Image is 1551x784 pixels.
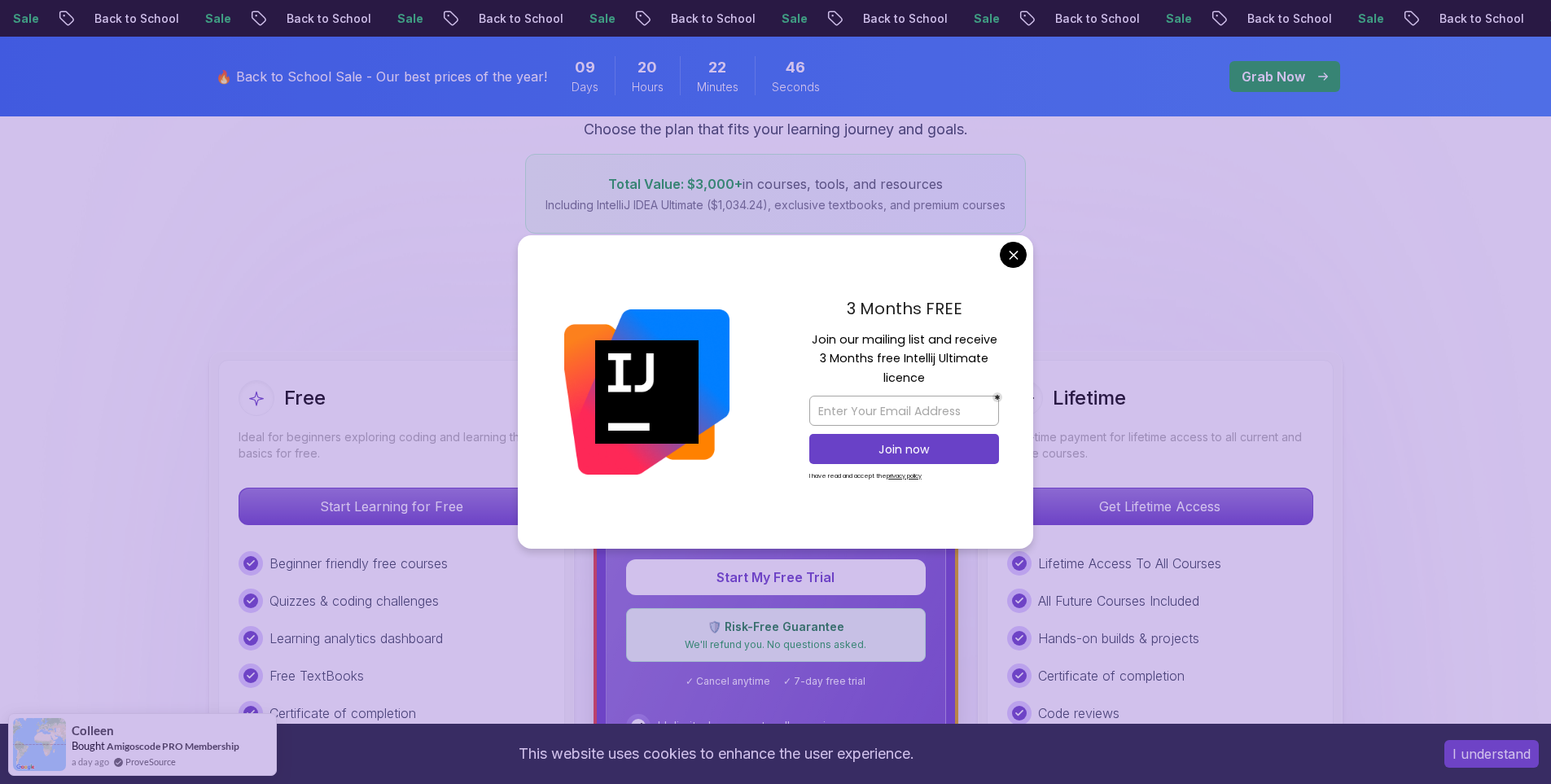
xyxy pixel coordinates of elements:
[239,498,545,515] a: Start Learning for Free
[626,569,926,585] a: Start My Free Trial
[269,666,364,685] p: Free TextBooks
[419,11,530,27] p: Back to School
[216,67,547,86] p: 🔥 Back to School Sale - Our best prices of the year!
[637,619,915,635] p: 🛡️ Risk-Free Guarantee
[72,739,105,752] span: Bought
[996,11,1106,27] p: Back to School
[545,174,1006,194] p: in courses, tools, and resources
[697,79,738,95] span: Minutes
[269,629,443,648] p: Learning analytics dashboard
[146,11,198,27] p: Sale
[1008,488,1312,524] p: Get Lifetime Access
[72,724,114,738] span: Colleen
[783,675,865,688] span: ✓ 7-day free trial
[269,591,439,611] p: Quizzes & coding challenges
[227,11,338,27] p: Back to School
[239,429,545,462] p: Ideal for beginners exploring coding and learning the basics for free.
[1491,11,1543,27] p: Sale
[657,716,895,736] p: Unlimited access to all premium courses
[1242,67,1305,86] p: Grab Now
[1106,11,1159,27] p: Sale
[1038,591,1199,611] p: All Future Courses Included
[284,385,326,411] h2: Free
[1299,11,1351,27] p: Sale
[12,736,1420,772] div: This website uses cookies to enhance the user experience.
[575,56,595,79] span: 9 Days
[545,197,1006,213] p: Including IntelliJ IDEA Ultimate ($1,034.24), exclusive textbooks, and premium courses
[804,11,914,27] p: Back to School
[1444,740,1539,768] button: Accept cookies
[1038,554,1221,573] p: Lifetime Access To All Courses
[626,559,926,595] button: Start My Free Trial
[1038,629,1199,648] p: Hands-on builds & projects
[914,11,966,27] p: Sale
[646,567,906,587] p: Start My Free Trial
[125,755,176,769] a: ProveSource
[107,740,239,752] a: Amigoscode PRO Membership
[1038,703,1119,723] p: Code reviews
[608,176,743,192] span: Total Value: $3,000+
[1380,11,1491,27] p: Back to School
[572,79,598,95] span: Days
[611,11,722,27] p: Back to School
[239,488,545,525] button: Start Learning for Free
[772,79,820,95] span: Seconds
[584,118,968,141] p: Choose the plan that fits your learning journey and goals.
[1038,666,1185,685] p: Certificate of completion
[708,56,726,79] span: 22 Minutes
[530,11,582,27] p: Sale
[13,718,66,771] img: provesource social proof notification image
[269,703,416,723] p: Certificate of completion
[637,638,915,651] p: We'll refund you. No questions asked.
[1007,429,1313,462] p: One-time payment for lifetime access to all current and future courses.
[35,11,146,27] p: Back to School
[1188,11,1299,27] p: Back to School
[269,554,448,573] p: Beginner friendly free courses
[632,79,664,95] span: Hours
[637,56,657,79] span: 20 Hours
[72,755,109,769] span: a day ago
[722,11,774,27] p: Sale
[239,488,544,524] p: Start Learning for Free
[338,11,390,27] p: Sale
[1007,488,1313,525] button: Get Lifetime Access
[686,675,770,688] span: ✓ Cancel anytime
[1007,498,1313,515] a: Get Lifetime Access
[786,56,805,79] span: 46 Seconds
[1053,385,1126,411] h2: Lifetime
